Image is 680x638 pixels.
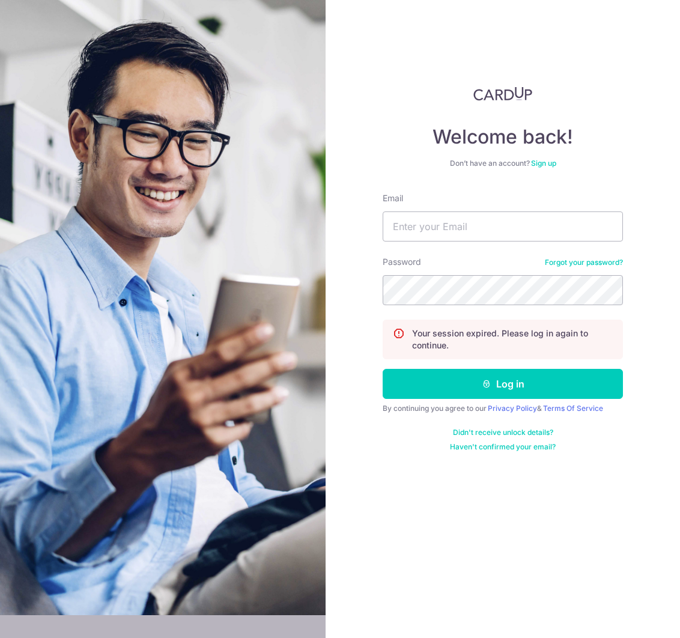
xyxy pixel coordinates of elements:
label: Password [383,256,421,268]
div: By continuing you agree to our & [383,404,623,413]
label: Email [383,192,403,204]
a: Sign up [531,159,556,168]
a: Forgot your password? [545,258,623,267]
p: Your session expired. Please log in again to continue. [412,327,613,351]
img: CardUp Logo [473,87,532,101]
input: Enter your Email [383,211,623,242]
a: Didn't receive unlock details? [453,428,553,437]
button: Log in [383,369,623,399]
a: Privacy Policy [488,404,537,413]
a: Terms Of Service [543,404,603,413]
a: Haven't confirmed your email? [450,442,556,452]
div: Don’t have an account? [383,159,623,168]
h4: Welcome back! [383,125,623,149]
